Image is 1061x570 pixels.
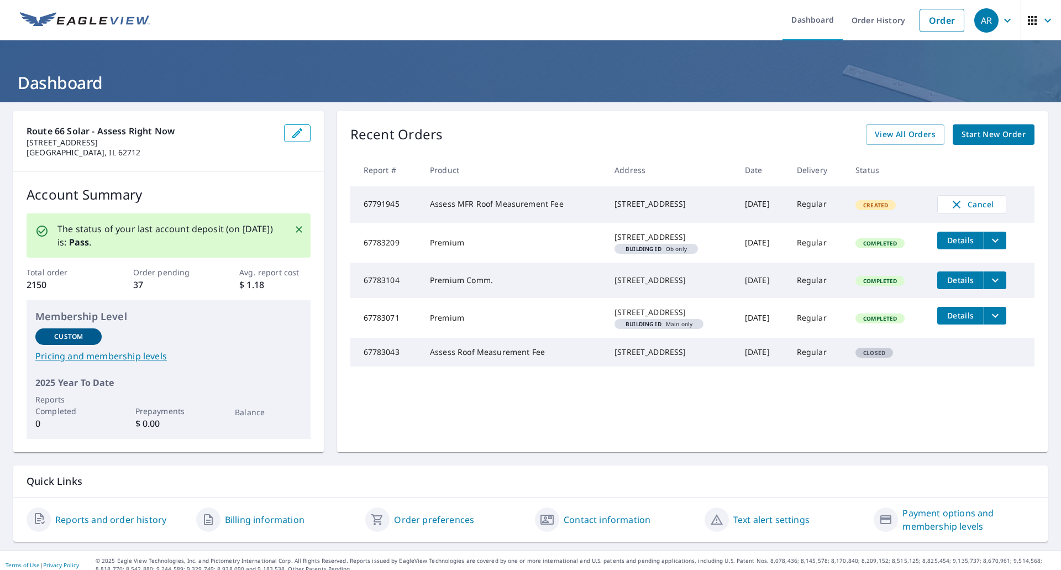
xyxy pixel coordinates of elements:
span: Start New Order [962,128,1026,142]
p: [STREET_ADDRESS] [27,138,275,148]
p: Reports Completed [35,394,102,417]
td: Regular [788,263,847,298]
td: Premium [421,223,606,263]
a: Terms of Use [6,561,40,569]
td: Regular [788,223,847,263]
span: Ob only [619,246,694,252]
p: Prepayments [135,405,202,417]
a: View All Orders [866,124,944,145]
p: $ 0.00 [135,417,202,430]
div: [STREET_ADDRESS] [614,232,727,243]
a: Pricing and membership levels [35,349,302,363]
td: 67783104 [350,263,421,298]
span: Completed [857,239,904,247]
th: Status [847,154,928,186]
button: detailsBtn-67783209 [937,232,984,249]
p: | [6,562,79,568]
div: [STREET_ADDRESS] [614,198,727,210]
p: Membership Level [35,309,302,324]
td: 67783043 [350,338,421,367]
th: Report # [350,154,421,186]
p: Recent Orders [350,124,443,145]
button: detailsBtn-67783071 [937,307,984,325]
button: filesDropdownBtn-67783071 [984,307,1006,325]
span: Main only [619,321,699,327]
p: The status of your last account deposit (on [DATE]) is: . [57,222,281,249]
td: Assess MFR Roof Measurement Fee [421,186,606,223]
p: $ 1.18 [239,278,310,291]
td: 67791945 [350,186,421,223]
span: View All Orders [875,128,936,142]
a: Privacy Policy [43,561,79,569]
a: Order preferences [394,513,474,526]
p: Custom [54,332,83,342]
td: Regular [788,186,847,223]
p: 2150 [27,278,97,291]
span: Details [944,235,977,245]
a: Text alert settings [733,513,810,526]
a: Start New Order [953,124,1034,145]
th: Product [421,154,606,186]
p: Account Summary [27,185,311,205]
td: Regular [788,338,847,367]
p: Quick Links [27,474,1034,488]
button: filesDropdownBtn-67783104 [984,271,1006,289]
div: [STREET_ADDRESS] [614,347,727,358]
a: Contact information [564,513,650,526]
a: Billing information [225,513,304,526]
span: Completed [857,315,904,322]
td: [DATE] [736,298,788,338]
p: [GEOGRAPHIC_DATA], IL 62712 [27,148,275,158]
span: Details [944,310,977,321]
button: Close [292,222,306,237]
button: filesDropdownBtn-67783209 [984,232,1006,249]
th: Delivery [788,154,847,186]
button: Cancel [937,195,1006,214]
span: Details [944,275,977,285]
th: Date [736,154,788,186]
b: Pass [69,236,90,248]
span: Closed [857,349,892,357]
a: Order [920,9,964,32]
p: 2025 Year To Date [35,376,302,389]
button: detailsBtn-67783104 [937,271,984,289]
p: Route 66 Solar - Assess Right Now [27,124,275,138]
em: Building ID [626,246,661,252]
span: Cancel [949,198,995,211]
img: EV Logo [20,12,150,29]
td: Regular [788,298,847,338]
em: Building ID [626,321,661,327]
td: [DATE] [736,263,788,298]
div: [STREET_ADDRESS] [614,307,727,318]
td: Assess Roof Measurement Fee [421,338,606,367]
p: Total order [27,266,97,278]
p: Balance [235,406,301,418]
td: 67783209 [350,223,421,263]
td: [DATE] [736,223,788,263]
div: AR [974,8,999,33]
td: 67783071 [350,298,421,338]
div: [STREET_ADDRESS] [614,275,727,286]
span: Completed [857,277,904,285]
h1: Dashboard [13,71,1048,94]
td: [DATE] [736,338,788,367]
p: Avg. report cost [239,266,310,278]
p: Order pending [133,266,204,278]
th: Address [606,154,736,186]
a: Payment options and membership levels [902,506,1034,533]
span: Created [857,201,895,209]
a: Reports and order history [55,513,166,526]
td: Premium [421,298,606,338]
p: 0 [35,417,102,430]
p: 37 [133,278,204,291]
td: Premium Comm. [421,263,606,298]
td: [DATE] [736,186,788,223]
